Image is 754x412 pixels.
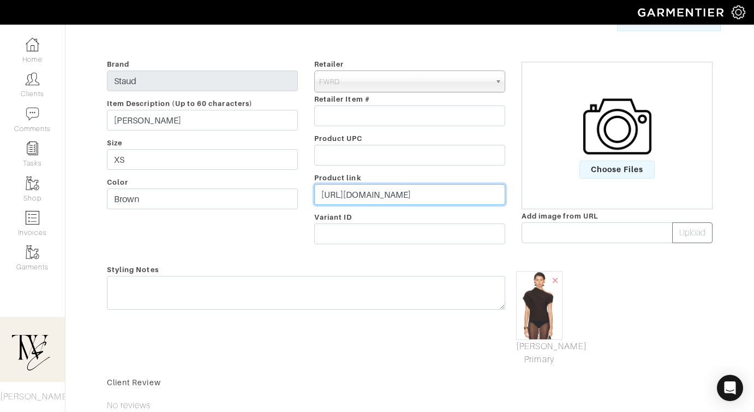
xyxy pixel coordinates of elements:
span: Item Description (Up to 60 characters) [107,99,253,108]
img: camera-icon-fc4d3dba96d4bd47ec8a31cd2c90eca330c9151d3c012df1ec2579f4b5ff7bac.png [583,92,651,161]
button: Upload [672,222,713,243]
img: garmentier-logo-header-white-b43fb05a5012e4ada735d5af1a66efaba907eab6374d6393d1fbf88cb4ef424d.png [632,3,732,22]
img: reminder-icon-8004d30b9f0a5d33ae49ab947aed9ed385cf756f9e5892f1edd6e32f2345188e.png [26,142,39,155]
p: No reviews [107,399,713,412]
div: Open Intercom Messenger [717,375,743,401]
img: garments-icon-b7da505a4dc4fd61783c78ac3ca0ef83fa9d6f193b1c9dc38574b1d14d53ca28.png [26,176,39,190]
span: Product link [314,174,361,182]
span: Brand [107,60,129,68]
img: garments-icon-b7da505a4dc4fd61783c78ac3ca0ef83fa9d6f193b1c9dc38574b1d14d53ca28.png [26,245,39,259]
img: orders-icon-0abe47150d42831381b5fb84f609e132dff9fe21cb692f30cb5eec754e2cba89.png [26,211,39,225]
div: Client Review [107,377,713,388]
span: Retailer Item # [314,95,370,103]
span: Styling Notes [107,262,159,278]
span: Choose Files [579,161,655,179]
img: comment-icon-a0a6a9ef722e966f86d9cbdc48e553b5cf19dbc54f86b18d962a5391bc8f6eb6.png [26,107,39,121]
span: Color [107,178,128,186]
img: gear-icon-white-bd11855cb880d31180b6d7d6211b90ccbf57a29d726f0c71d8c61bd08dd39cc2.png [732,5,745,19]
span: Variant ID [314,213,352,221]
img: dashboard-icon-dbcd8f5a0b271acd01030246c82b418ddd0df26cd7fceb0bd07c9910d44c42f6.png [26,38,39,51]
img: STAD-WK39_V1.jpeg [516,271,562,340]
img: clients-icon-6bae9207a08558b7cb47a8932f037763ab4055f8c8b6bfacd5dc20c3e0201464.png [26,72,39,86]
a: Mark As Primary [516,340,562,366]
span: Add image from URL [522,212,599,220]
span: FWRD [319,71,490,93]
span: Product UPC [314,134,363,143]
span: Retailer [314,60,344,68]
span: Size [107,139,122,147]
span: × [551,273,560,287]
